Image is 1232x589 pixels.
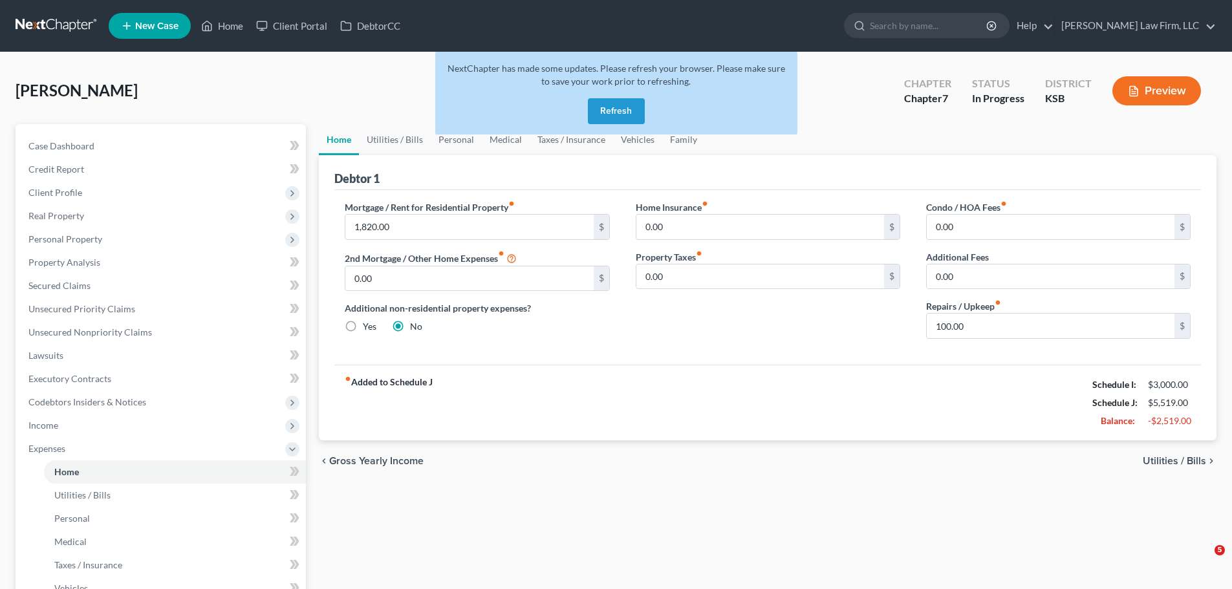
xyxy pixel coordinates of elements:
i: fiber_manual_record [702,200,708,207]
span: Executory Contracts [28,373,111,384]
input: -- [636,215,884,239]
a: [PERSON_NAME] Law Firm, LLC [1055,14,1216,37]
span: [PERSON_NAME] [16,81,138,100]
a: Help [1010,14,1054,37]
label: Additional non-residential property expenses? [345,301,609,315]
span: Utilities / Bills [54,489,111,500]
label: Repairs / Upkeep [926,299,1001,313]
div: $ [1174,314,1190,338]
div: District [1045,76,1092,91]
label: Home Insurance [636,200,708,214]
input: -- [345,215,593,239]
span: Expenses [28,443,65,454]
a: Home [319,124,359,155]
span: New Case [135,21,178,31]
div: Chapter [904,76,951,91]
span: Lawsuits [28,350,63,361]
a: Credit Report [18,158,306,181]
span: Unsecured Priority Claims [28,303,135,314]
div: -$2,519.00 [1148,414,1191,427]
button: chevron_left Gross Yearly Income [319,456,424,466]
label: Additional Fees [926,250,989,264]
i: fiber_manual_record [345,376,351,382]
i: chevron_right [1206,456,1216,466]
span: Credit Report [28,164,84,175]
span: Property Analysis [28,257,100,268]
span: Unsecured Nonpriority Claims [28,327,152,337]
span: Personal Property [28,233,102,244]
span: Codebtors Insiders & Notices [28,396,146,407]
span: 7 [942,92,948,104]
a: Medical [44,530,306,553]
label: Condo / HOA Fees [926,200,1007,214]
button: Preview [1112,76,1201,105]
input: -- [927,264,1174,289]
a: Executory Contracts [18,367,306,391]
a: Utilities / Bills [359,124,431,155]
i: chevron_left [319,456,329,466]
div: $3,000.00 [1148,378,1191,391]
button: Refresh [588,98,645,124]
label: Yes [363,320,376,333]
a: Home [44,460,306,484]
div: $ [594,266,609,291]
a: Utilities / Bills [44,484,306,507]
span: Home [54,466,79,477]
a: Unsecured Nonpriority Claims [18,321,306,344]
label: No [410,320,422,333]
div: KSB [1045,91,1092,106]
a: Property Analysis [18,251,306,274]
a: Home [195,14,250,37]
button: Utilities / Bills chevron_right [1143,456,1216,466]
i: fiber_manual_record [696,250,702,257]
a: DebtorCC [334,14,407,37]
div: $5,519.00 [1148,396,1191,409]
div: Chapter [904,91,951,106]
i: fiber_manual_record [498,250,504,257]
a: Taxes / Insurance [44,553,306,577]
input: -- [927,215,1174,239]
input: -- [636,264,884,289]
span: Taxes / Insurance [54,559,122,570]
span: Secured Claims [28,280,91,291]
span: Gross Yearly Income [329,456,424,466]
span: NextChapter has made some updates. Please refresh your browser. Please make sure to save your wor... [448,63,785,87]
div: $ [884,215,900,239]
strong: Schedule I: [1092,379,1136,390]
label: 2nd Mortgage / Other Home Expenses [345,250,517,266]
span: Utilities / Bills [1143,456,1206,466]
iframe: Intercom live chat [1188,545,1219,576]
span: Personal [54,513,90,524]
a: Secured Claims [18,274,306,297]
a: Personal [431,124,482,155]
div: $ [1174,264,1190,289]
a: Case Dashboard [18,134,306,158]
span: 5 [1215,545,1225,555]
span: Income [28,420,58,431]
span: Real Property [28,210,84,221]
input: -- [927,314,1174,338]
span: Medical [54,536,87,547]
div: In Progress [972,91,1024,106]
input: Search by name... [870,14,988,37]
label: Property Taxes [636,250,702,264]
strong: Balance: [1101,415,1135,426]
strong: Added to Schedule J [345,376,433,430]
a: Client Portal [250,14,334,37]
div: Status [972,76,1024,91]
strong: Schedule J: [1092,397,1138,408]
div: Debtor 1 [334,171,380,186]
div: $ [884,264,900,289]
i: fiber_manual_record [995,299,1001,306]
label: Mortgage / Rent for Residential Property [345,200,515,214]
input: -- [345,266,593,291]
span: Case Dashboard [28,140,94,151]
a: Personal [44,507,306,530]
i: fiber_manual_record [1000,200,1007,207]
div: $ [1174,215,1190,239]
a: Unsecured Priority Claims [18,297,306,321]
i: fiber_manual_record [508,200,515,207]
a: Lawsuits [18,344,306,367]
div: $ [594,215,609,239]
span: Client Profile [28,187,82,198]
